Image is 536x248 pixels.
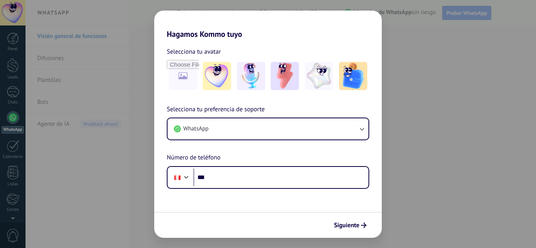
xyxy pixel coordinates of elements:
span: WhatsApp [183,125,208,133]
img: -2.jpeg [237,62,265,90]
span: Selecciona tu preferencia de soporte [167,105,265,115]
button: WhatsApp [168,118,368,139]
img: -5.jpeg [339,62,367,90]
button: Siguiente [330,219,370,232]
img: -4.jpeg [305,62,333,90]
span: Siguiente [334,223,359,228]
img: -1.jpeg [203,62,231,90]
div: Peru: + 51 [170,169,185,186]
span: Selecciona tu avatar [167,47,221,57]
h2: Hagamos Kommo tuyo [154,11,382,39]
span: Número de teléfono [167,153,221,163]
img: -3.jpeg [271,62,299,90]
